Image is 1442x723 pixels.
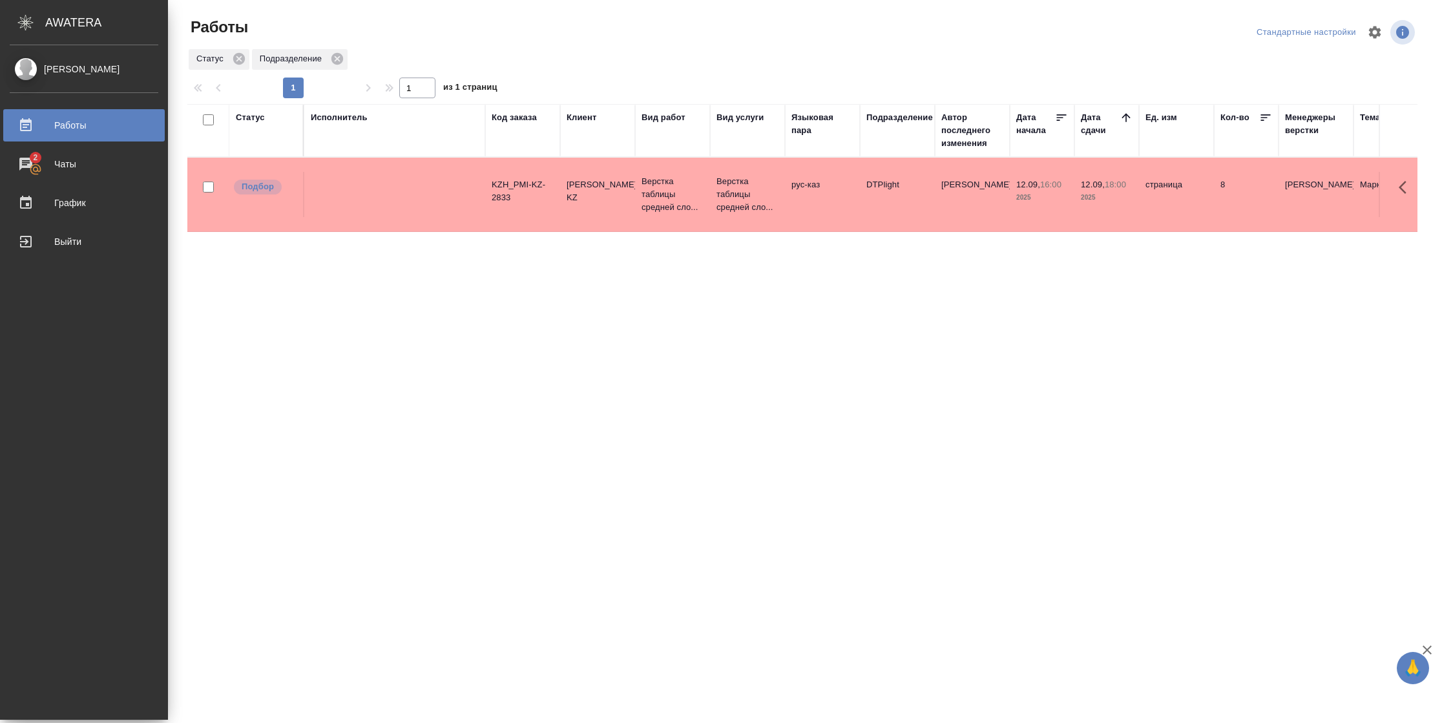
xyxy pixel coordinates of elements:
div: График [10,193,158,213]
div: Статус [236,111,265,124]
div: Работы [10,116,158,135]
p: [PERSON_NAME] [1285,178,1347,191]
div: Тематика [1360,111,1399,124]
a: Работы [3,109,165,141]
div: Менеджеры верстки [1285,111,1347,137]
div: Дата сдачи [1081,111,1120,137]
td: рус-каз [785,172,860,217]
div: AWATERA [45,10,168,36]
a: Выйти [3,225,165,258]
p: Статус [196,52,228,65]
div: Дата начала [1016,111,1055,137]
p: Верстка таблицы средней сло... [642,175,704,214]
td: DTPlight [860,172,935,217]
a: 2Чаты [3,148,165,180]
p: 2025 [1016,191,1068,204]
div: Чаты [10,154,158,174]
span: Посмотреть информацию [1390,20,1417,45]
div: Языковая пара [791,111,853,137]
div: Клиент [567,111,596,124]
div: Статус [189,49,249,70]
p: 16:00 [1040,180,1061,189]
span: Настроить таблицу [1359,17,1390,48]
p: Подбор [242,180,274,193]
div: KZH_PMI-KZ-2833 [492,178,554,204]
td: [PERSON_NAME] [935,172,1010,217]
p: Подразделение [260,52,326,65]
div: Выйти [10,232,158,251]
div: Кол-во [1220,111,1249,124]
span: 2 [25,151,45,164]
div: Можно подбирать исполнителей [233,178,297,196]
td: страница [1139,172,1214,217]
div: Код заказа [492,111,537,124]
td: 8 [1214,172,1279,217]
button: 🙏 [1397,652,1429,684]
div: Подразделение [866,111,933,124]
button: Здесь прячутся важные кнопки [1391,172,1422,203]
div: split button [1253,23,1359,43]
span: 🙏 [1402,655,1424,682]
div: [PERSON_NAME] [10,62,158,76]
p: [PERSON_NAME] KZ [567,178,629,204]
div: Автор последнего изменения [941,111,1003,150]
p: Верстка таблицы средней сло... [716,175,778,214]
div: Вид услуги [716,111,764,124]
div: Ед. изм [1145,111,1177,124]
span: из 1 страниц [443,79,497,98]
p: 18:00 [1105,180,1126,189]
div: Подразделение [252,49,348,70]
p: 2025 [1081,191,1133,204]
div: Исполнитель [311,111,368,124]
a: График [3,187,165,219]
p: 12.09, [1016,180,1040,189]
div: Вид работ [642,111,685,124]
p: Маркетинг [1360,178,1422,191]
span: Работы [187,17,248,37]
p: 12.09, [1081,180,1105,189]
